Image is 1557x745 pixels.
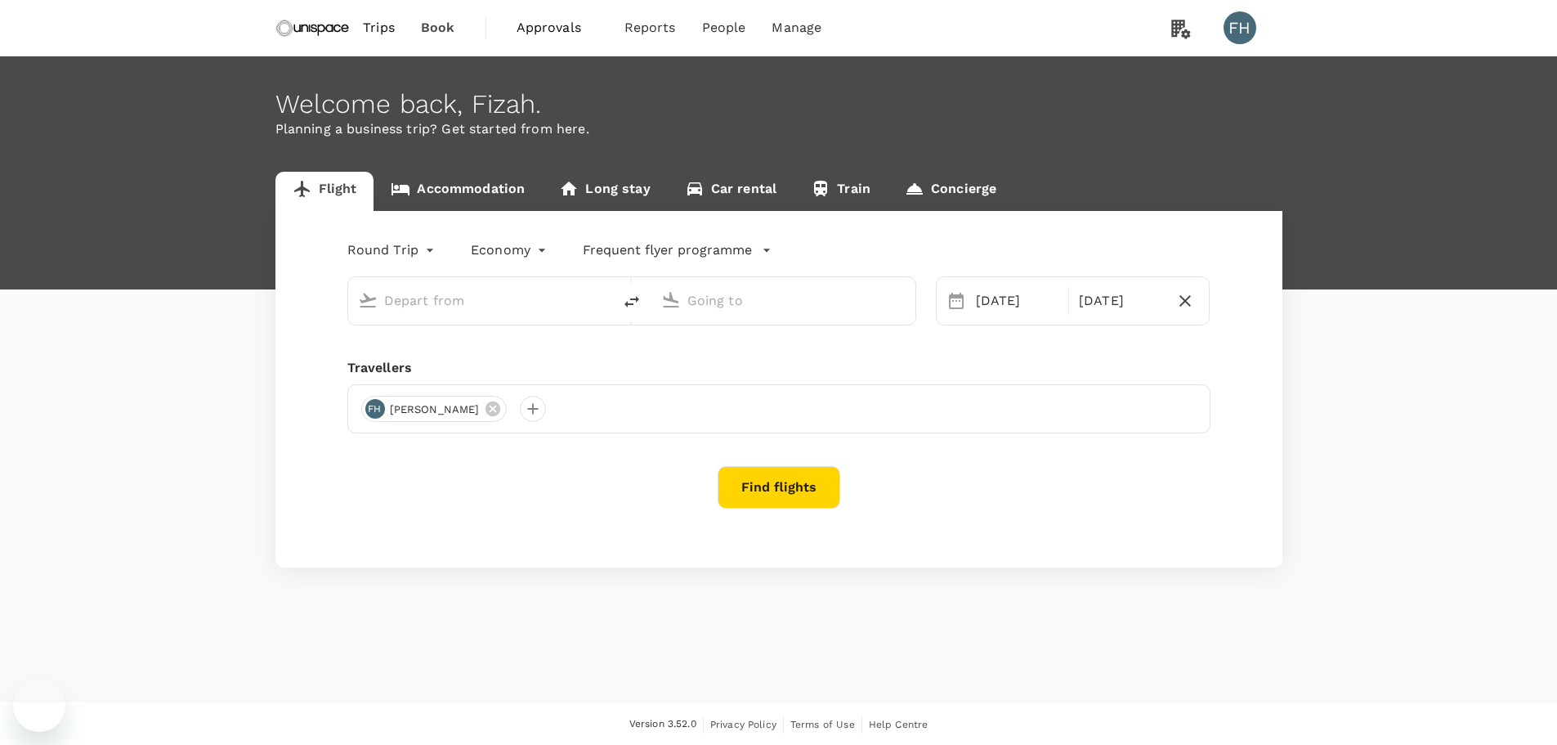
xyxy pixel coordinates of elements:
input: Depart from [384,288,578,313]
div: Travellers [347,358,1210,378]
a: Concierge [888,172,1013,211]
div: FH [365,399,385,419]
a: Terms of Use [790,716,855,734]
span: Terms of Use [790,719,855,730]
a: Long stay [542,172,667,211]
a: Car rental [668,172,794,211]
input: Going to [687,288,881,313]
div: [DATE] [1072,285,1168,317]
iframe: Button to launch messaging window [13,680,65,732]
div: FH[PERSON_NAME] [361,396,508,422]
span: Trips [363,18,395,38]
div: Welcome back , Fizah . [275,89,1282,119]
button: Frequent flyer programme [583,240,772,260]
div: FH [1224,11,1256,44]
p: Frequent flyer programme [583,240,752,260]
span: Reports [624,18,676,38]
a: Privacy Policy [710,716,776,734]
span: Approvals [517,18,598,38]
button: Find flights [718,466,840,509]
span: People [702,18,746,38]
button: Open [904,298,907,302]
img: Unispace [275,10,351,46]
span: Privacy Policy [710,719,776,730]
span: Manage [772,18,821,38]
span: Book [421,18,455,38]
span: Help Centre [869,719,928,730]
a: Accommodation [374,172,542,211]
div: Round Trip [347,237,439,263]
button: delete [612,282,651,321]
a: Train [794,172,888,211]
div: Economy [471,237,550,263]
a: Help Centre [869,716,928,734]
span: Version 3.52.0 [629,716,696,733]
span: [PERSON_NAME] [380,402,490,418]
p: Planning a business trip? Get started from here. [275,119,1282,139]
div: [DATE] [969,285,1065,317]
button: Open [601,298,604,302]
a: Flight [275,172,374,211]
